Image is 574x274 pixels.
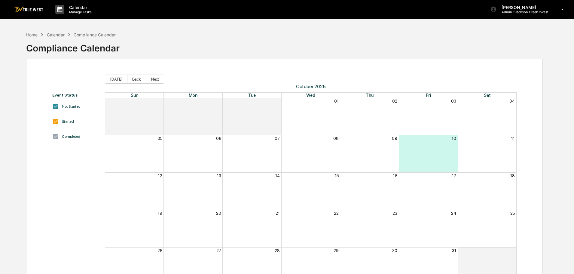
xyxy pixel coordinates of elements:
[52,93,99,97] div: Event Status
[157,248,162,253] button: 26
[131,93,138,98] span: Sun
[26,32,38,37] div: Home
[510,211,515,216] button: 25
[497,10,553,14] p: Admin • Jackson Creek Investment Advisors
[157,136,162,141] button: 05
[275,99,280,103] button: 30
[392,211,397,216] button: 23
[47,32,65,37] div: Calendar
[127,75,146,84] button: Back
[452,136,456,141] button: 10
[158,173,162,178] button: 12
[306,93,315,98] span: Wed
[497,5,553,10] p: [PERSON_NAME]
[64,10,95,14] p: Manage Tasks
[146,75,164,84] button: Next
[26,38,120,54] div: Compliance Calendar
[392,136,397,141] button: 09
[451,99,456,103] button: 03
[334,211,339,216] button: 22
[189,93,197,98] span: Mon
[335,173,339,178] button: 15
[62,134,80,139] div: Completed
[451,211,456,216] button: 24
[275,173,280,178] button: 14
[216,211,221,216] button: 20
[62,104,81,109] div: Not Started
[275,248,280,253] button: 28
[216,99,221,103] button: 29
[452,173,456,178] button: 17
[158,211,162,216] button: 19
[393,173,397,178] button: 16
[484,93,491,98] span: Sat
[509,99,515,103] button: 04
[426,93,431,98] span: Fri
[510,173,515,178] button: 18
[276,211,280,216] button: 21
[62,119,74,124] div: Started
[392,248,397,253] button: 30
[510,248,515,253] button: 01
[333,136,339,141] button: 08
[334,99,339,103] button: 01
[105,84,517,89] span: October 2025
[275,136,280,141] button: 07
[105,75,127,84] button: [DATE]
[511,136,515,141] button: 11
[14,7,43,12] img: logo
[452,248,456,253] button: 31
[334,248,339,253] button: 29
[248,93,256,98] span: Tue
[217,173,221,178] button: 13
[74,32,116,37] div: Compliance Calendar
[392,99,397,103] button: 02
[216,136,221,141] button: 06
[157,99,162,103] button: 28
[366,93,374,98] span: Thu
[216,248,221,253] button: 27
[64,5,95,10] p: Calendar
